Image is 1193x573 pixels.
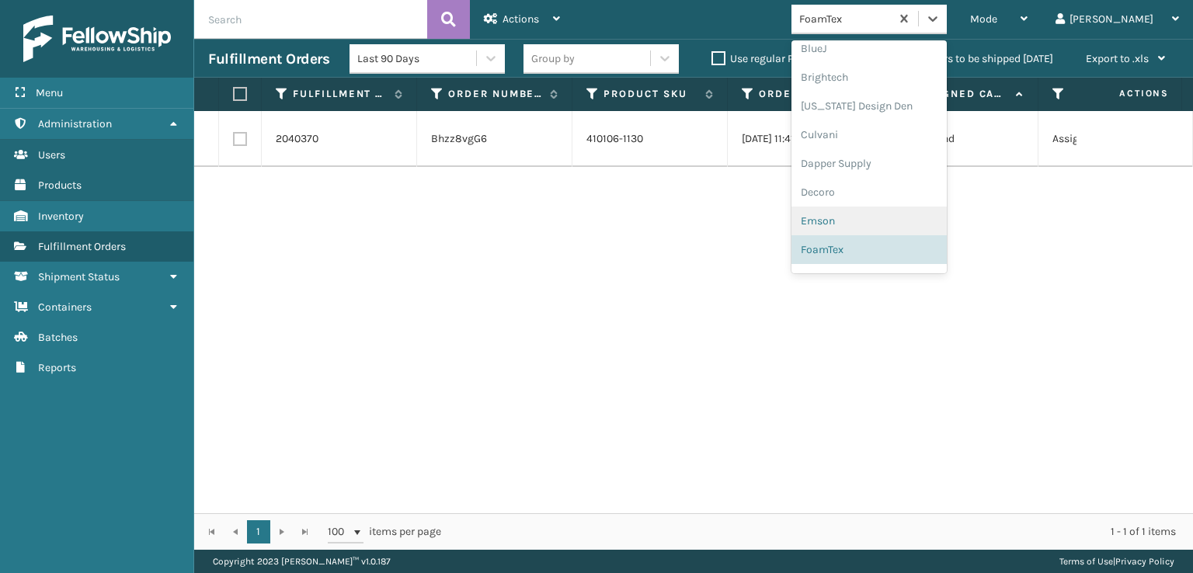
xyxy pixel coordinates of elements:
[791,207,947,235] div: Emson
[293,87,387,101] label: Fulfillment Order Id
[328,524,351,540] span: 100
[791,178,947,207] div: Decoro
[38,361,76,374] span: Reports
[38,300,92,314] span: Containers
[759,87,853,101] label: Order Date
[791,34,947,63] div: BlueJ
[531,50,575,67] div: Group by
[1059,556,1113,567] a: Terms of Use
[328,520,441,543] span: items per page
[1059,550,1174,573] div: |
[208,50,329,68] h3: Fulfillment Orders
[799,11,892,27] div: FoamTex
[38,117,112,130] span: Administration
[448,87,542,101] label: Order Number
[586,132,643,145] a: 410106-1130
[970,12,997,26] span: Mode
[1070,81,1178,106] span: Actions
[503,12,539,26] span: Actions
[1115,556,1174,567] a: Privacy Policy
[38,331,78,344] span: Batches
[38,210,84,223] span: Inventory
[791,120,947,149] div: Culvani
[883,111,1038,167] td: UPS Ground
[791,235,947,264] div: FoamTex
[36,86,63,99] span: Menu
[357,50,478,67] div: Last 90 Days
[603,87,697,101] label: Product SKU
[23,16,171,62] img: logo
[463,524,1176,540] div: 1 - 1 of 1 items
[791,264,947,293] div: Gourmia
[38,179,82,192] span: Products
[914,87,1008,101] label: Assigned Carrier Service
[791,149,947,178] div: Dapper Supply
[38,148,65,161] span: Users
[276,131,318,147] a: 2040370
[791,63,947,92] div: Brightech
[903,52,1053,65] label: Orders to be shipped [DATE]
[213,550,391,573] p: Copyright 2023 [PERSON_NAME]™ v 1.0.187
[728,111,883,167] td: [DATE] 11:41:43 am
[247,520,270,543] a: 1
[38,270,120,283] span: Shipment Status
[711,52,870,65] label: Use regular Palletizing mode
[1086,52,1149,65] span: Export to .xls
[417,111,572,167] td: Bhzz8vgG6
[791,92,947,120] div: [US_STATE] Design Den
[38,240,126,253] span: Fulfillment Orders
